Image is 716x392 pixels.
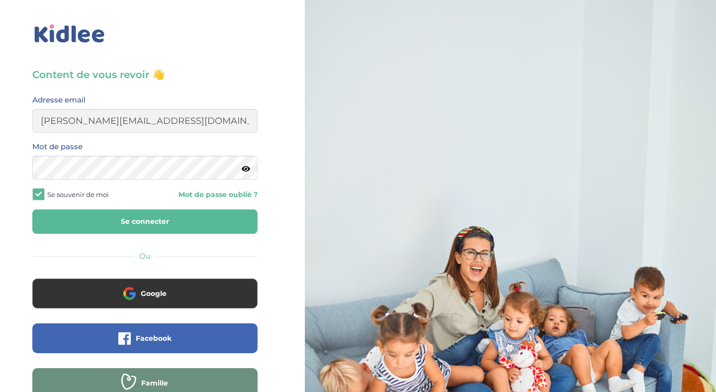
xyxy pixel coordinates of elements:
[32,68,258,82] h3: Content de vous revoir 👋
[32,295,258,305] a: Google
[32,140,83,153] label: Mot de passe
[118,332,131,345] img: facebook.png
[141,289,167,298] span: Google
[47,188,109,201] span: Se souvenir de moi
[123,287,136,299] img: google.png
[32,340,258,350] a: Facebook
[32,209,258,234] button: Se connecter
[141,378,168,388] span: Famille
[32,94,86,106] label: Adresse email
[32,323,258,353] button: Facebook
[152,190,257,199] a: Mot de passe oublié ?
[32,279,258,308] button: Google
[139,251,151,261] span: Ou
[136,333,172,343] span: Facebook
[32,22,107,45] img: logo_kidlee_bleu
[32,109,258,133] input: Email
